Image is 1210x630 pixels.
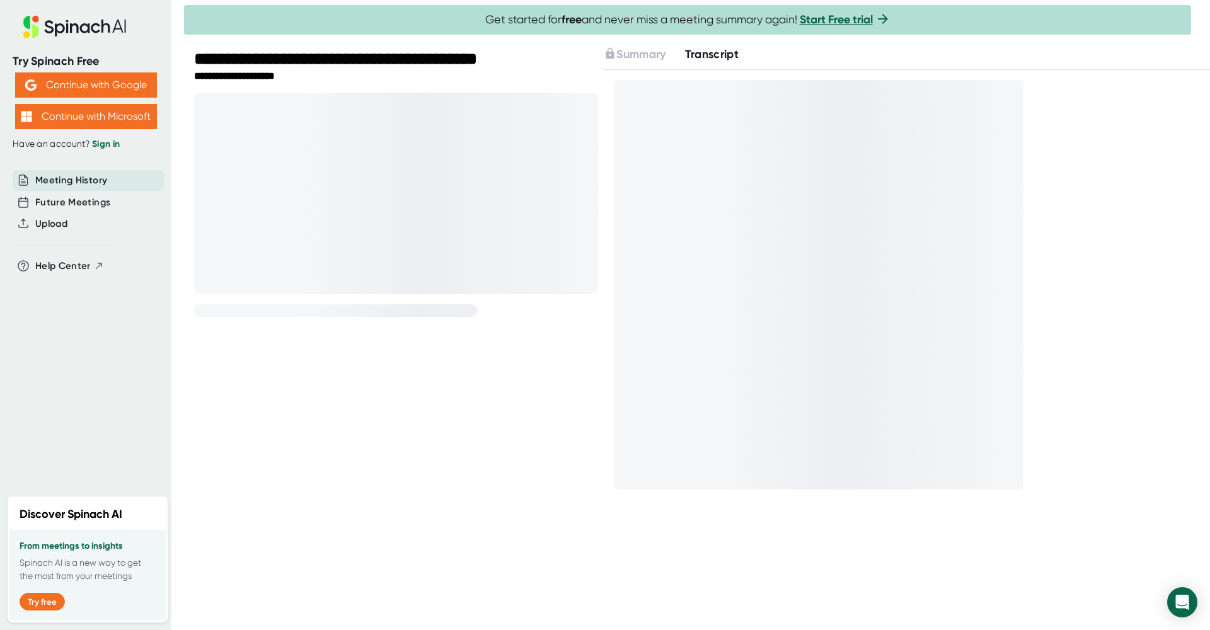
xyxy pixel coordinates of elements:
span: Get started for and never miss a meeting summary again! [485,13,890,27]
button: Upload [35,217,67,231]
button: Continue with Microsoft [15,104,157,129]
button: Meeting History [35,173,107,188]
button: Transcript [685,46,739,63]
div: Open Intercom Messenger [1167,587,1197,617]
button: Help Center [35,259,104,273]
button: Try free [20,593,65,610]
span: Help Center [35,259,91,273]
a: Start Free trial [800,13,873,26]
div: Upgrade to access [604,46,684,63]
div: Try Spinach Free [13,54,159,69]
div: Have an account? [13,139,159,150]
img: Aehbyd4JwY73AAAAAElFTkSuQmCC [25,79,37,91]
button: Continue with Google [15,72,157,98]
p: Spinach AI is a new way to get the most from your meetings [20,556,156,583]
span: Transcript [685,47,739,61]
h2: Discover Spinach AI [20,506,122,523]
span: Summary [616,47,665,61]
a: Sign in [92,139,120,149]
b: free [562,13,582,26]
h3: From meetings to insights [20,541,156,551]
button: Future Meetings [35,195,110,210]
button: Summary [604,46,665,63]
